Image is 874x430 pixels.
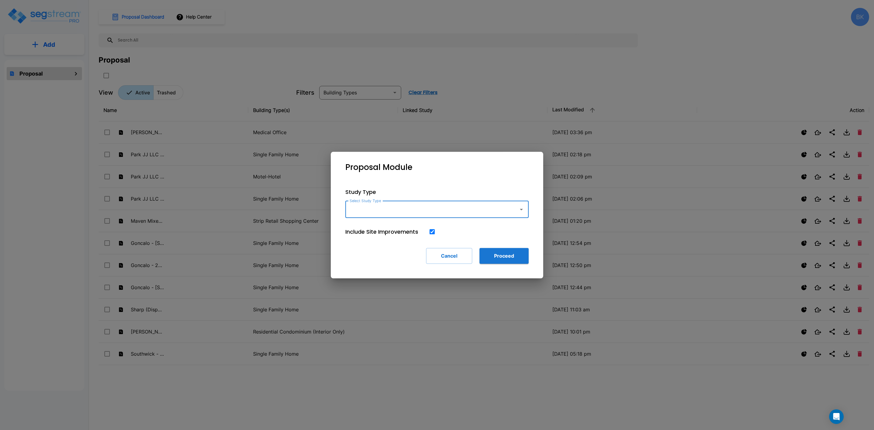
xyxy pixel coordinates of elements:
[829,409,844,424] div: Open Intercom Messenger
[345,228,418,236] p: Include Site Improvements
[345,161,412,173] p: Proposal Module
[345,188,529,196] p: Study Type
[479,248,529,264] button: Proceed
[350,198,381,203] label: Select Study Type
[426,248,472,264] button: Cancel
